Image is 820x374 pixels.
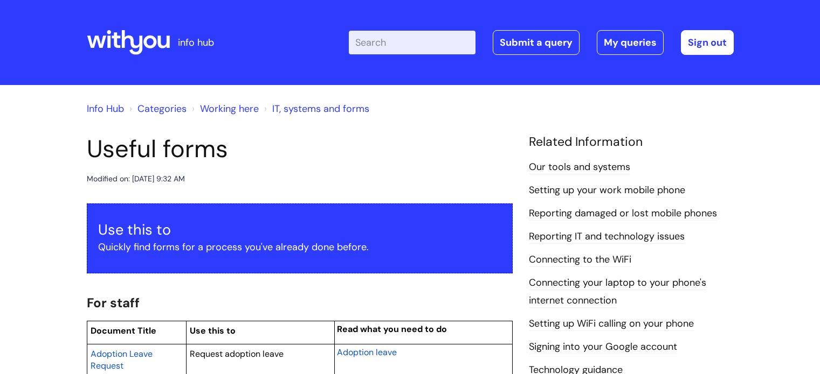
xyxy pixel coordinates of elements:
[127,100,187,117] li: Solution home
[529,253,631,267] a: Connecting to the WiFi
[91,325,156,336] span: Document Title
[190,325,236,336] span: Use this to
[87,135,513,164] h1: Useful forms
[272,102,369,115] a: IT, systems and forms
[87,294,140,311] span: For staff
[337,345,397,358] a: Adoption leave
[529,340,677,354] a: Signing into your Google account
[98,238,501,256] p: Quickly find forms for a process you've already done before.
[681,30,734,55] a: Sign out
[337,323,447,335] span: Read what you need to do
[529,276,706,307] a: Connecting your laptop to your phone's internet connection
[529,317,694,331] a: Setting up WiFi calling on your phone
[98,221,501,238] h3: Use this to
[529,230,685,244] a: Reporting IT and technology issues
[597,30,664,55] a: My queries
[87,172,185,186] div: Modified on: [DATE] 9:32 AM
[91,348,153,371] span: Adoption Leave Request
[529,184,685,197] a: Setting up your work mobile phone
[189,100,259,117] li: Working here
[529,207,717,221] a: Reporting damaged or lost mobile phones
[178,34,214,51] p: info hub
[529,135,734,150] h4: Related Information
[337,347,397,358] span: Adoption leave
[261,100,369,117] li: IT, systems and forms
[493,30,580,55] a: Submit a query
[200,102,259,115] a: Working here
[349,31,476,54] input: Search
[137,102,187,115] a: Categories
[87,102,124,115] a: Info Hub
[91,347,153,372] a: Adoption Leave Request
[529,160,630,174] a: Our tools and systems
[349,30,734,55] div: | -
[190,348,284,359] span: Request adoption leave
